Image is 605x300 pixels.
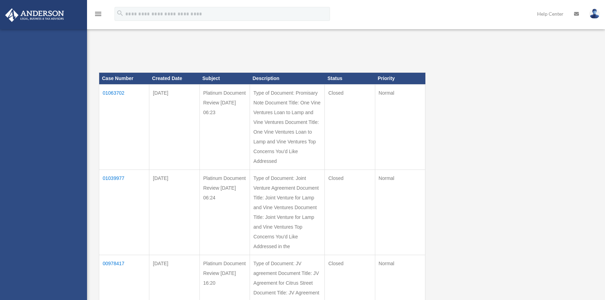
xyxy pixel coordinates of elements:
img: Anderson Advisors Platinum Portal [3,8,66,22]
td: Type of Document: Joint Venture Agreement Document Title: Joint Venture for Lamp and Vine Venture... [250,169,325,255]
td: 01039977 [99,169,149,255]
a: menu [94,12,102,18]
i: menu [94,10,102,18]
td: [DATE] [149,84,199,169]
td: Closed [325,84,375,169]
td: Type of Document: Promisary Note Document Title: One Vine Ventures Loan to Lamp and Vine Ventures... [250,84,325,169]
th: Priority [375,73,425,85]
th: Status [325,73,375,85]
i: search [116,9,124,17]
img: User Pic [589,9,600,19]
td: Platinum Document Review [DATE] 06:24 [199,169,250,255]
th: Created Date [149,73,199,85]
td: Closed [325,169,375,255]
td: Platinum Document Review [DATE] 06:23 [199,84,250,169]
td: 01063702 [99,84,149,169]
th: Case Number [99,73,149,85]
th: Subject [199,73,250,85]
td: [DATE] [149,169,199,255]
th: Description [250,73,325,85]
td: Normal [375,84,425,169]
td: Normal [375,169,425,255]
